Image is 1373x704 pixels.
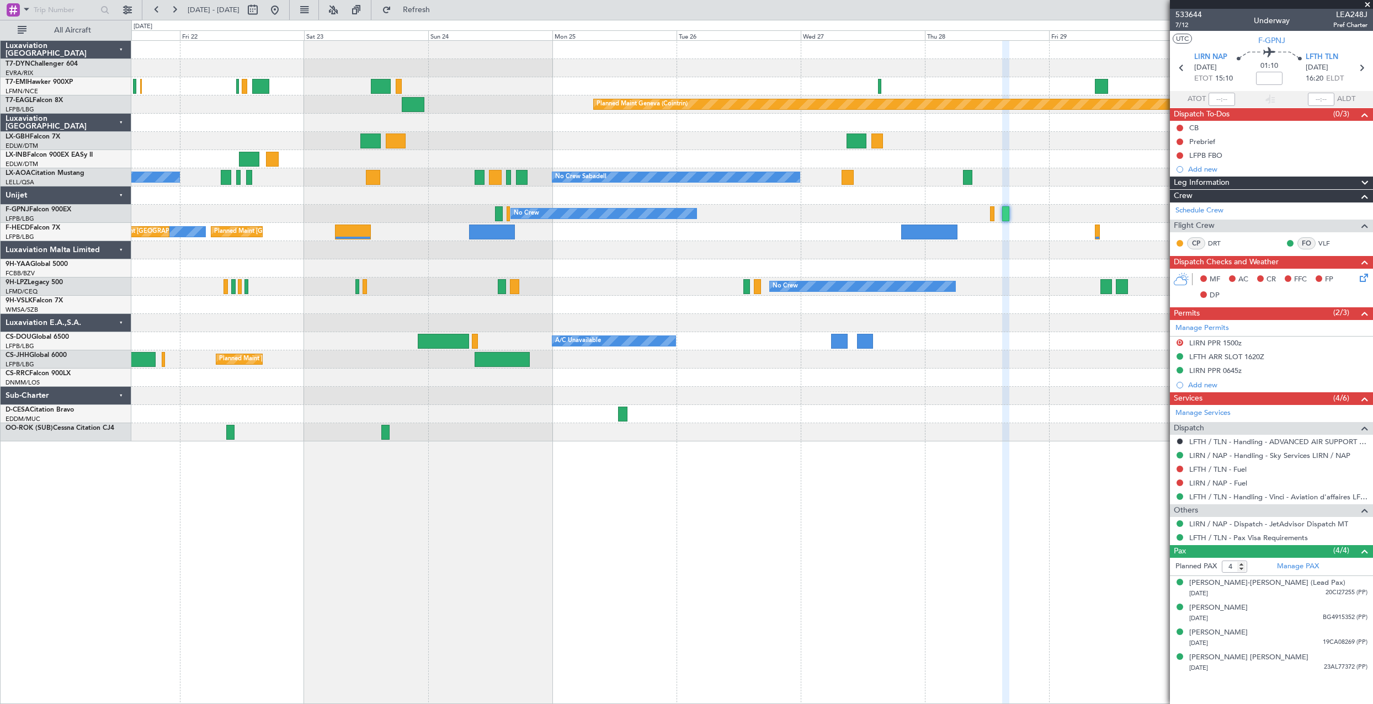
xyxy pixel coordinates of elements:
[1194,62,1217,73] span: [DATE]
[6,342,34,350] a: LFPB/LBG
[6,178,34,186] a: LELL/QSA
[1174,177,1230,189] span: Leg Information
[1175,408,1231,419] a: Manage Services
[1325,274,1333,285] span: FP
[12,22,120,39] button: All Aircraft
[6,160,38,168] a: EDLW/DTM
[1266,274,1276,285] span: CR
[1174,307,1200,320] span: Permits
[1189,123,1199,132] div: CB
[1210,290,1220,301] span: DP
[1189,578,1345,589] div: [PERSON_NAME]-[PERSON_NAME] (Lead Pax)
[1297,237,1316,249] div: FO
[1333,20,1367,30] span: Pref Charter
[1333,545,1349,556] span: (4/4)
[1306,52,1338,63] span: LFTH TLN
[1189,519,1348,529] a: LIRN / NAP - Dispatch - JetAdvisor Dispatch MT
[1175,205,1223,216] a: Schedule Crew
[1188,380,1367,390] div: Add new
[1260,61,1278,72] span: 01:10
[6,97,63,104] a: T7-EAGLFalcon 8X
[6,352,67,359] a: CS-JHHGlobal 6000
[6,297,33,304] span: 9H-VSLK
[6,334,31,340] span: CS-DOU
[1174,190,1193,202] span: Crew
[6,87,38,95] a: LFMN/NCE
[6,134,60,140] a: LX-GBHFalcon 7X
[6,152,27,158] span: LX-INB
[1174,545,1186,558] span: Pax
[1189,465,1247,474] a: LFTH / TLN - Fuel
[6,152,93,158] a: LX-INBFalcon 900EX EASy II
[1188,164,1367,174] div: Add new
[1175,561,1217,572] label: Planned PAX
[1333,9,1367,20] span: LEA248J
[1208,238,1233,248] a: DRT
[6,352,29,359] span: CS-JHH
[1306,62,1328,73] span: [DATE]
[304,30,428,40] div: Sat 23
[1189,437,1367,446] a: LFTH / TLN - Handling - ADVANCED AIR SUPPORT LFPB
[1189,627,1248,638] div: [PERSON_NAME]
[6,261,68,268] a: 9H-YAAGlobal 5000
[1189,478,1247,488] a: LIRN / NAP - Fuel
[1326,73,1344,84] span: ELDT
[1258,35,1285,46] span: F-GPNJ
[6,142,38,150] a: EDLW/DTM
[1188,94,1206,105] span: ATOT
[1189,664,1208,672] span: [DATE]
[1215,73,1233,84] span: 15:10
[6,425,53,431] span: OO-ROK (SUB)
[1333,392,1349,404] span: (4/6)
[1189,614,1208,622] span: [DATE]
[214,223,388,240] div: Planned Maint [GEOGRAPHIC_DATA] ([GEOGRAPHIC_DATA])
[6,170,84,177] a: LX-AOACitation Mustang
[29,26,116,34] span: All Aircraft
[6,407,30,413] span: D-CESA
[1306,73,1323,84] span: 16:20
[1194,52,1227,63] span: LIRN NAP
[1294,274,1307,285] span: FFC
[6,269,35,278] a: FCBB/BZV
[134,22,152,31] div: [DATE]
[6,79,73,86] a: T7-EMIHawker 900XP
[1323,613,1367,622] span: BG4915352 (PP)
[1189,652,1308,663] div: [PERSON_NAME] [PERSON_NAME]
[1174,422,1204,435] span: Dispatch
[6,61,30,67] span: T7-DYN
[1238,274,1248,285] span: AC
[925,30,1049,40] div: Thu 28
[1174,108,1230,121] span: Dispatch To-Dos
[1333,108,1349,120] span: (0/3)
[1187,237,1205,249] div: CP
[1174,392,1202,405] span: Services
[6,407,74,413] a: D-CESACitation Bravo
[1333,307,1349,318] span: (2/3)
[1189,492,1367,502] a: LFTH / TLN - Handling - Vinci - Aviation d'affaires LFTH / TLN*****MY HANDLING****
[6,225,60,231] a: F-HECDFalcon 7X
[1194,73,1212,84] span: ETOT
[1189,338,1242,348] div: LIRN PPR 1500z
[6,233,34,241] a: LFPB/LBG
[1209,93,1235,106] input: --:--
[1175,9,1202,20] span: 533644
[552,30,677,40] div: Mon 25
[801,30,925,40] div: Wed 27
[428,30,552,40] div: Sun 24
[6,378,40,387] a: DNMM/LOS
[180,30,304,40] div: Fri 22
[6,261,30,268] span: 9H-YAA
[1174,504,1198,517] span: Others
[377,1,443,19] button: Refresh
[6,306,38,314] a: WMSA/SZB
[1323,638,1367,647] span: 19CA08269 (PP)
[6,215,34,223] a: LFPB/LBG
[1189,589,1208,598] span: [DATE]
[6,206,71,213] a: F-GPNJFalcon 900EX
[34,2,97,18] input: Trip Number
[1189,137,1215,146] div: Prebrief
[1210,274,1220,285] span: MF
[1173,34,1192,44] button: UTC
[1337,94,1355,105] span: ALDT
[6,69,33,77] a: EVRA/RIX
